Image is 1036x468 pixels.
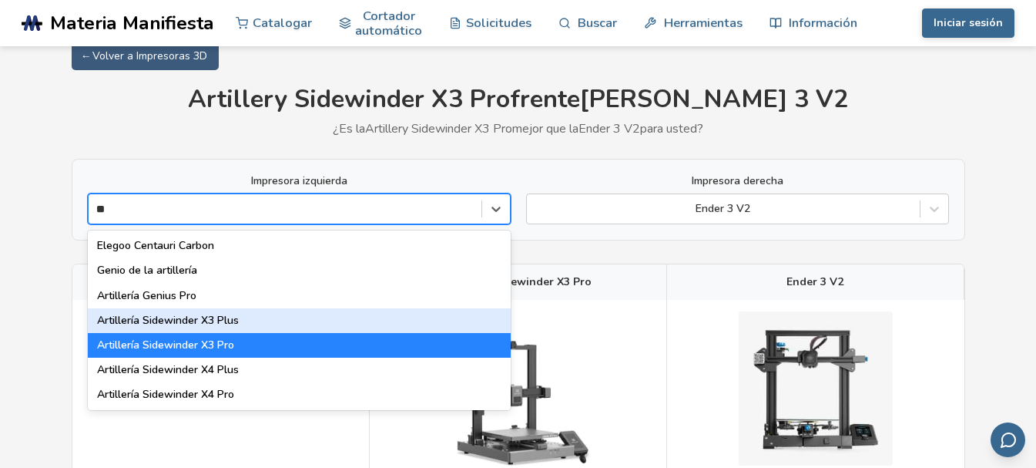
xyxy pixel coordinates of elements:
font: Genio de la artillería [97,263,197,278]
font: Impresora derecha [692,173,783,188]
button: Enviar comentarios por correo electrónico [991,423,1025,457]
font: ¿Es la [333,120,365,137]
font: Artillería Sidewinder X4 Plus [97,362,239,377]
button: Iniciar sesión [922,8,1014,38]
font: Artillería Genius Pro [97,288,196,303]
font: Artillería Sidewinder X4 Pro [97,387,234,402]
font: Ender 3 V2 [578,120,640,137]
font: Buscar [578,14,617,32]
a: ← Volver a Impresoras 3D [72,42,219,70]
input: Ender 3 V2 [535,203,538,215]
font: Cortador automático [355,7,422,39]
font: Herramientas [664,14,743,32]
font: Artillery Sidewinder X3 Pro [365,120,512,137]
font: Iniciar sesión [934,15,1003,30]
img: Artillería Sidewinder X3 Pro [441,311,595,466]
font: frente [510,82,580,116]
font: Artillería Sidewinder X3 Pro [444,274,592,289]
font: Artillería Sidewinder X3 Plus [97,313,239,328]
font: Información [789,14,857,32]
font: Catalogar [253,14,312,32]
font: Ender 3 V2 [786,274,843,289]
img: Ender 3 V2 [739,311,893,466]
input: Elegoo Centauri CarbonGenio de la artilleríaArtillería Genius ProArtillería Sidewinder X3 PlusArt... [96,203,114,215]
font: Impresora izquierda [251,173,347,188]
font: ← Volver a Impresoras 3D [83,49,207,63]
font: mejor que la [512,120,578,137]
font: [PERSON_NAME] 3 V2 [580,82,848,116]
font: Solicitudes [466,14,531,32]
font: Elegoo Centauri Carbon [97,238,214,253]
font: Materia Manifiesta [50,10,214,36]
font: Artillery Sidewinder X3 Pro [188,82,510,116]
font: para usted? [640,120,703,137]
font: Artillería Sidewinder X3 Pro [97,338,234,352]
